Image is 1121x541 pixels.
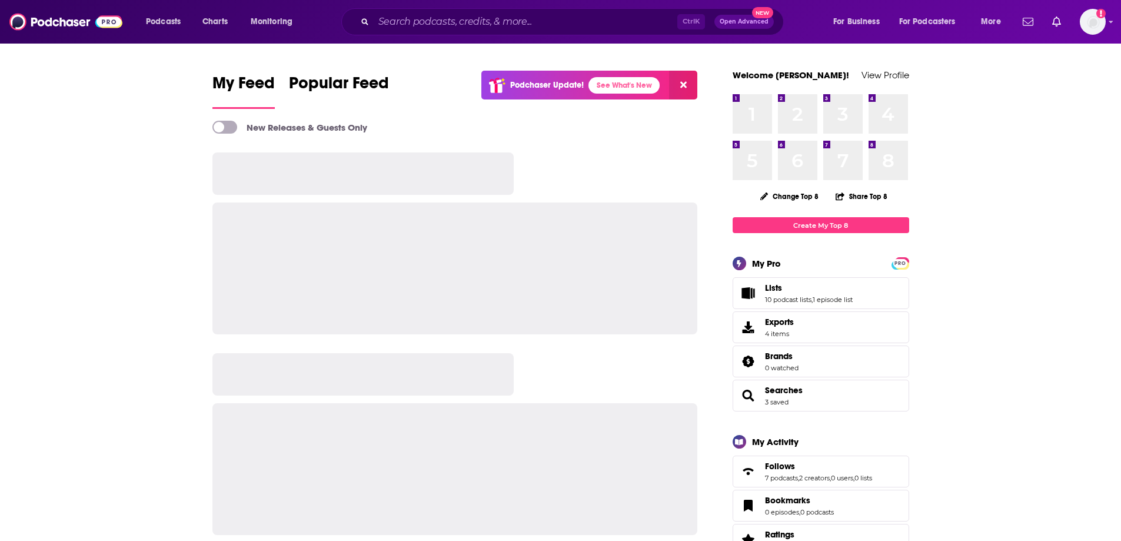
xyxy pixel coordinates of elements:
[1047,12,1066,32] a: Show notifications dropdown
[752,258,781,269] div: My Pro
[765,474,798,482] a: 7 podcasts
[1080,9,1106,35] span: Logged in as mindyn
[289,73,389,109] a: Popular Feed
[737,387,760,404] a: Searches
[892,12,973,31] button: open menu
[146,14,181,30] span: Podcasts
[765,529,794,540] span: Ratings
[737,285,760,301] a: Lists
[799,508,800,516] span: ,
[752,436,799,447] div: My Activity
[733,311,909,343] a: Exports
[831,474,853,482] a: 0 users
[765,461,872,472] a: Follows
[835,185,888,208] button: Share Top 8
[733,217,909,233] a: Create My Top 8
[800,508,834,516] a: 0 podcasts
[1080,9,1106,35] button: Show profile menu
[765,461,795,472] span: Follows
[765,398,789,406] a: 3 saved
[289,73,389,100] span: Popular Feed
[1080,9,1106,35] img: User Profile
[374,12,677,31] input: Search podcasts, credits, & more...
[737,463,760,480] a: Follows
[9,11,122,33] img: Podchaser - Follow, Share and Rate Podcasts
[138,12,196,31] button: open menu
[714,15,774,29] button: Open AdvancedNew
[765,351,799,361] a: Brands
[765,283,782,293] span: Lists
[765,495,810,506] span: Bookmarks
[899,14,956,30] span: For Podcasters
[830,474,831,482] span: ,
[588,77,660,94] a: See What's New
[352,8,795,35] div: Search podcasts, credits, & more...
[677,14,705,29] span: Ctrl K
[753,189,826,204] button: Change Top 8
[825,12,894,31] button: open menu
[893,259,907,268] span: PRO
[765,495,834,506] a: Bookmarks
[765,508,799,516] a: 0 episodes
[893,258,907,267] a: PRO
[212,121,367,134] a: New Releases & Guests Only
[798,474,799,482] span: ,
[765,330,794,338] span: 4 items
[251,14,292,30] span: Monitoring
[737,353,760,370] a: Brands
[765,317,794,327] span: Exports
[811,296,813,304] span: ,
[733,380,909,411] span: Searches
[853,474,854,482] span: ,
[765,296,811,304] a: 10 podcast lists
[737,497,760,514] a: Bookmarks
[765,283,853,293] a: Lists
[765,351,793,361] span: Brands
[854,474,872,482] a: 0 lists
[765,529,824,540] a: Ratings
[1096,9,1106,18] svg: Add a profile image
[752,7,773,18] span: New
[733,456,909,487] span: Follows
[212,73,275,109] a: My Feed
[733,346,909,377] span: Brands
[1018,12,1038,32] a: Show notifications dropdown
[765,364,799,372] a: 0 watched
[861,69,909,81] a: View Profile
[720,19,769,25] span: Open Advanced
[833,14,880,30] span: For Business
[733,69,849,81] a: Welcome [PERSON_NAME]!
[733,490,909,522] span: Bookmarks
[737,319,760,336] span: Exports
[973,12,1016,31] button: open menu
[510,80,584,90] p: Podchaser Update!
[733,277,909,309] span: Lists
[202,14,228,30] span: Charts
[765,385,803,396] a: Searches
[195,12,235,31] a: Charts
[212,73,275,100] span: My Feed
[981,14,1001,30] span: More
[799,474,830,482] a: 2 creators
[242,12,308,31] button: open menu
[813,296,853,304] a: 1 episode list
